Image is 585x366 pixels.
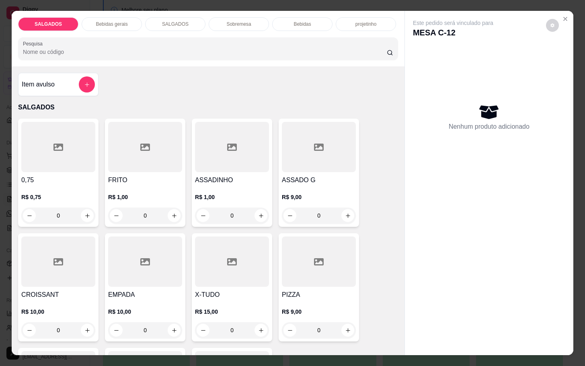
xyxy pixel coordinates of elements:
p: R$ 15,00 [195,308,269,316]
p: R$ 9,00 [282,193,356,201]
p: SALGADOS [35,21,62,27]
h4: ASSADO G [282,175,356,185]
button: Close [559,12,572,25]
input: Pesquisa [23,48,387,56]
h4: 0,75 [21,175,95,185]
button: decrease-product-quantity [546,19,559,32]
button: increase-product-quantity [341,209,354,222]
p: Este pedido será vinculado para [413,19,493,27]
button: increase-product-quantity [168,209,181,222]
p: Bebidas gerais [96,21,127,27]
button: increase-product-quantity [341,324,354,337]
p: R$ 9,00 [282,308,356,316]
p: Bebidas [294,21,311,27]
button: decrease-product-quantity [197,324,209,337]
p: R$ 1,00 [108,193,182,201]
button: decrease-product-quantity [23,209,36,222]
h4: FRITO [108,175,182,185]
button: add-separate-item [79,76,95,93]
button: decrease-product-quantity [283,324,296,337]
h4: CROISSANT [21,290,95,300]
p: SALGADOS [18,103,398,112]
button: increase-product-quantity [168,324,181,337]
h4: ASSADINHO [195,175,269,185]
p: MESA C-12 [413,27,493,38]
p: R$ 0,75 [21,193,95,201]
button: increase-product-quantity [81,209,94,222]
label: Pesquisa [23,40,45,47]
p: SALGADOS [162,21,189,27]
p: R$ 1,00 [195,193,269,201]
button: decrease-product-quantity [283,209,296,222]
p: projetinho [355,21,377,27]
button: decrease-product-quantity [23,324,36,337]
h4: EMPADA [108,290,182,300]
p: R$ 10,00 [108,308,182,316]
p: Nenhum produto adicionado [449,122,530,132]
button: decrease-product-quantity [110,324,123,337]
button: increase-product-quantity [81,324,94,337]
button: increase-product-quantity [255,324,267,337]
p: R$ 10,00 [21,308,95,316]
h4: PIZZA [282,290,356,300]
p: Sobremesa [226,21,251,27]
button: increase-product-quantity [255,209,267,222]
h4: Item avulso [22,80,55,89]
button: decrease-product-quantity [197,209,209,222]
button: decrease-product-quantity [110,209,123,222]
h4: X-TUDO [195,290,269,300]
